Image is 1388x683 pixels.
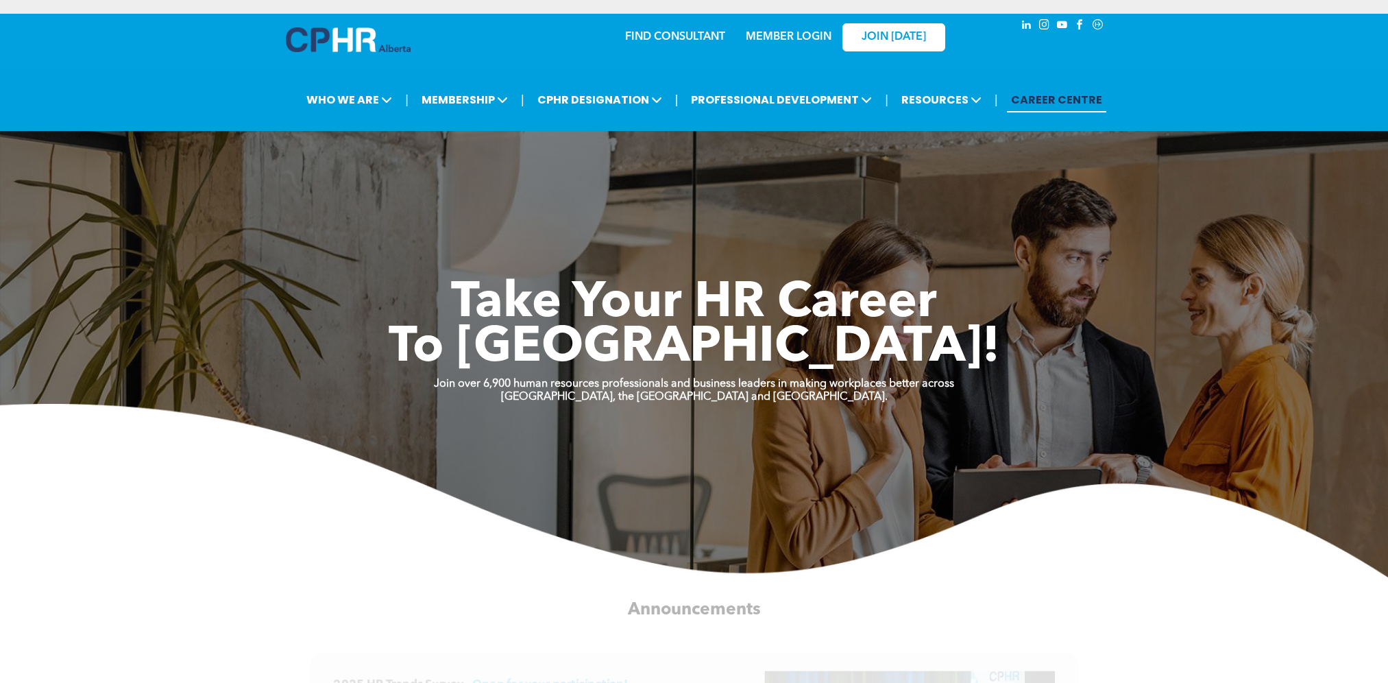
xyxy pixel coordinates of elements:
a: instagram [1037,17,1052,36]
a: youtube [1055,17,1070,36]
span: To [GEOGRAPHIC_DATA]! [389,324,1000,373]
span: Take Your HR Career [451,279,937,328]
a: Social network [1091,17,1106,36]
li: | [675,86,679,114]
span: WHO WE ARE [302,87,396,112]
a: linkedin [1019,17,1034,36]
span: RESOURCES [897,87,986,112]
strong: Join over 6,900 human resources professionals and business leaders in making workplaces better ac... [434,379,954,390]
li: | [405,86,409,114]
a: FIND CONSULTANT [625,32,725,43]
a: facebook [1073,17,1088,36]
a: JOIN [DATE] [842,23,945,51]
span: Announcements [628,601,760,618]
li: | [521,86,524,114]
span: CPHR DESIGNATION [533,87,666,112]
strong: [GEOGRAPHIC_DATA], the [GEOGRAPHIC_DATA] and [GEOGRAPHIC_DATA]. [501,392,888,403]
img: A blue and white logo for cp alberta [286,27,411,52]
a: MEMBER LOGIN [746,32,831,43]
span: MEMBERSHIP [417,87,512,112]
span: JOIN [DATE] [862,31,926,44]
span: PROFESSIONAL DEVELOPMENT [687,87,876,112]
li: | [885,86,888,114]
a: CAREER CENTRE [1007,87,1106,112]
li: | [995,86,998,114]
